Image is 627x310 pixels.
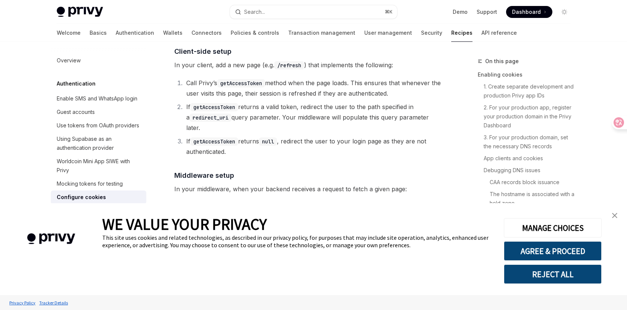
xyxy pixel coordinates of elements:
[481,24,517,42] a: API reference
[174,46,231,56] span: Client-side setup
[57,56,81,65] div: Overview
[453,8,468,16] a: Demo
[174,170,234,180] span: Middleware setup
[484,131,576,152] a: 3. For your production domain, set the necessary DNS records
[163,24,183,42] a: Wallets
[217,79,265,87] code: getAccessToken
[7,296,37,309] a: Privacy Policy
[191,24,222,42] a: Connectors
[504,241,602,261] button: AGREE & PROCEED
[485,57,519,66] span: On this page
[57,134,142,152] div: Using Supabase as an authentication provider
[230,5,397,19] button: Search...⌘K
[102,234,493,249] div: This site uses cookies and related technologies, as described in our privacy policy, for purposes...
[506,6,552,18] a: Dashboard
[259,137,277,146] code: null
[244,7,265,16] div: Search...
[51,190,146,204] a: Configure cookies
[558,6,570,18] button: Toggle dark mode
[57,94,137,103] div: Enable SMS and WhatsApp login
[478,69,576,81] a: Enabling cookies
[57,108,95,117] div: Guest accounts
[57,193,106,202] div: Configure cookies
[51,132,146,155] a: Using Supabase as an authentication provider
[504,218,602,238] button: MANAGE CHOICES
[484,164,576,176] a: Debugging DNS issues
[51,105,146,119] a: Guest accounts
[484,102,576,131] a: 2. For your production app, register your production domain in the Privy Dashboard
[231,24,279,42] a: Policies & controls
[184,78,443,99] li: Call Privy’s method when the page loads. This ensures that whenever the user visits this page, th...
[57,7,103,17] img: light logo
[477,8,497,16] a: Support
[607,208,622,223] a: close banner
[11,223,91,255] img: company logo
[184,136,443,157] li: If returns , redirect the user to your login page as they are not authenticated.
[274,61,304,69] code: /refresh
[490,176,576,188] a: CAA records block issuance
[57,121,139,130] div: Use tokens from OAuth providers
[190,114,231,122] code: redirect_uri
[288,24,355,42] a: Transaction management
[451,24,472,42] a: Recipes
[57,79,96,88] h5: Authentication
[51,177,146,190] a: Mocking tokens for testing
[184,202,443,223] li: If the request includes a that is valid, you can consider the user authenticated and apply your n...
[184,102,443,133] li: If returns a valid token, redirect the user to the path specified in a query parameter. Your midd...
[51,155,146,177] a: Worldcoin Mini App SIWE with Privy
[504,264,602,284] button: REJECT ALL
[51,54,146,67] a: Overview
[174,60,443,70] span: In your client, add a new page (e.g. ) that implements the following:
[51,92,146,105] a: Enable SMS and WhatsApp login
[484,81,576,102] a: 1. Create separate development and production Privy app IDs
[190,137,238,146] code: getAccessToken
[102,214,267,234] span: WE VALUE YOUR PRIVACY
[57,157,142,175] div: Worldcoin Mini App SIWE with Privy
[57,24,81,42] a: Welcome
[385,9,393,15] span: ⌘ K
[484,152,576,164] a: App clients and cookies
[57,179,123,188] div: Mocking tokens for testing
[421,24,442,42] a: Security
[116,24,154,42] a: Authentication
[174,184,443,194] span: In your middleware, when your backend receives a request to fetch a given page:
[490,188,576,209] a: The hostname is associated with a held zone
[51,119,146,132] a: Use tokens from OAuth providers
[190,103,238,111] code: getAccessToken
[90,24,107,42] a: Basics
[512,8,541,16] span: Dashboard
[364,24,412,42] a: User management
[37,296,70,309] a: Tracker Details
[612,213,617,218] img: close banner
